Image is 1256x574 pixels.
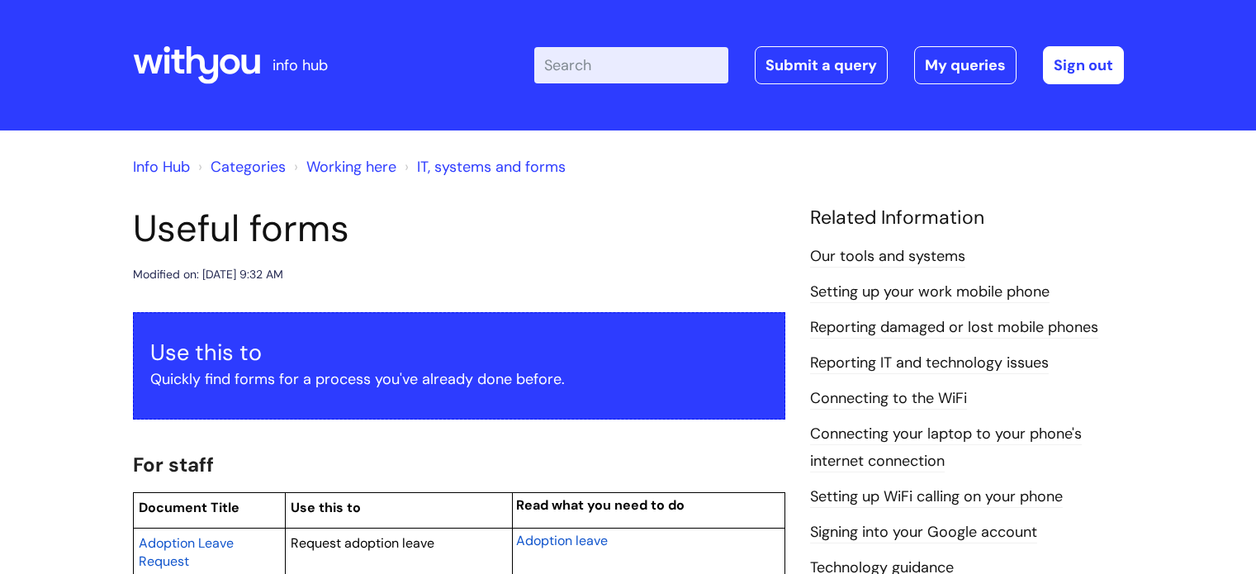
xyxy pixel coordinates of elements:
[810,206,1124,230] h4: Related Information
[194,154,286,180] li: Solution home
[150,366,768,392] p: Quickly find forms for a process you've already done before.
[291,534,434,552] span: Request adoption leave
[810,424,1082,472] a: Connecting your laptop to your phone's internet connection
[810,486,1063,508] a: Setting up WiFi calling on your phone
[291,499,361,516] span: Use this to
[150,339,768,366] h3: Use this to
[417,157,566,177] a: IT, systems and forms
[400,154,566,180] li: IT, systems and forms
[133,264,283,285] div: Modified on: [DATE] 9:32 AM
[516,496,685,514] span: Read what you need to do
[1043,46,1124,84] a: Sign out
[810,353,1049,374] a: Reporting IT and technology issues
[810,246,965,268] a: Our tools and systems
[755,46,888,84] a: Submit a query
[133,206,785,251] h1: Useful forms
[273,52,328,78] p: info hub
[139,534,234,570] span: Adoption Leave Request
[810,282,1050,303] a: Setting up your work mobile phone
[534,46,1124,84] div: | -
[516,530,608,550] a: Adoption leave
[211,157,286,177] a: Categories
[810,317,1098,339] a: Reporting damaged or lost mobile phones
[306,157,396,177] a: Working here
[139,533,234,571] a: Adoption Leave Request
[139,499,239,516] span: Document Title
[534,47,728,83] input: Search
[133,452,214,477] span: For staff
[516,532,608,549] span: Adoption leave
[810,522,1037,543] a: Signing into your Google account
[810,388,967,410] a: Connecting to the WiFi
[914,46,1017,84] a: My queries
[290,154,396,180] li: Working here
[133,157,190,177] a: Info Hub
